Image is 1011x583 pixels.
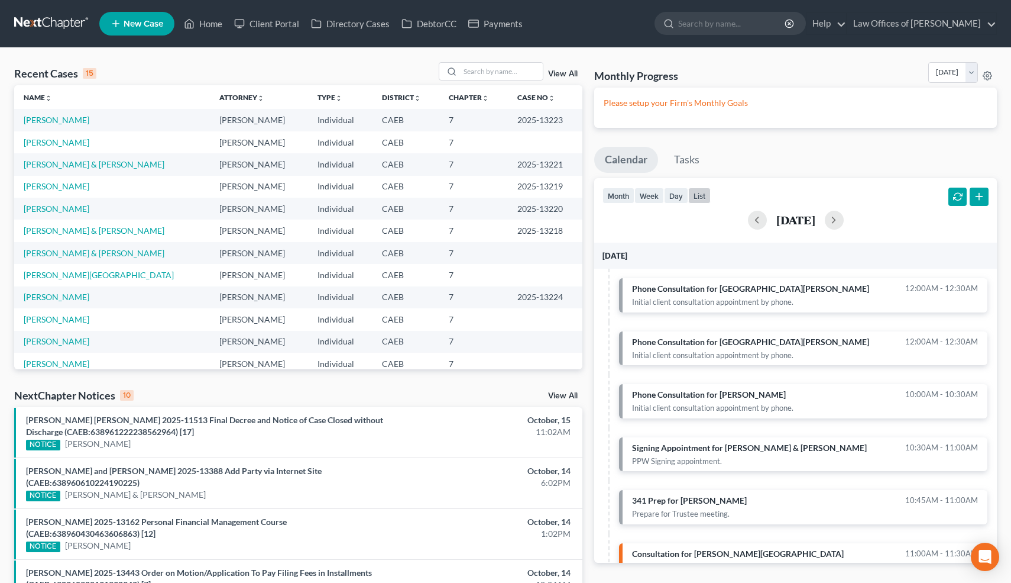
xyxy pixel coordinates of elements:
[619,278,987,313] a: Phone Consultation for [GEOGRAPHIC_DATA][PERSON_NAME]
[308,264,372,286] td: Individual
[308,220,372,241] td: Individual
[308,242,372,264] td: Individual
[65,489,206,501] a: [PERSON_NAME] & [PERSON_NAME]
[65,540,131,552] a: [PERSON_NAME]
[688,188,711,204] button: list
[439,286,508,308] td: 7
[26,415,383,437] a: [PERSON_NAME] [PERSON_NAME] 2025-11513 Final Decree and Notice of Case Closed without Discharge (...
[308,131,372,153] td: Individual
[24,336,89,346] a: [PERSON_NAME]
[439,242,508,264] td: 7
[335,95,342,102] i: unfold_more
[24,159,164,169] a: [PERSON_NAME] & [PERSON_NAME]
[548,95,555,102] i: unfold_more
[678,12,786,34] input: Search by name...
[26,440,60,450] div: NOTICE
[439,109,508,131] td: 7
[397,528,571,540] div: 1:02PM
[439,153,508,175] td: 7
[26,542,60,552] div: NOTICE
[372,198,439,220] td: CAEB
[460,63,543,80] input: Search by name...
[971,543,999,571] div: Open Intercom Messenger
[397,465,571,477] div: October, 14
[806,13,846,34] a: Help
[632,456,978,467] div: PPW Signing appointment.
[508,109,582,131] td: 2025-13223
[439,198,508,220] td: 7
[905,389,978,400] span: 10:00am - 10:30am
[905,548,978,559] span: 11:00am - 11:30am
[548,70,578,78] a: View All
[120,390,134,401] div: 10
[308,286,372,308] td: Individual
[602,188,634,204] button: month
[24,137,89,147] a: [PERSON_NAME]
[634,188,664,204] button: week
[619,331,987,366] a: Phone Consultation for [GEOGRAPHIC_DATA][PERSON_NAME]
[397,426,571,438] div: 11:02AM
[397,477,571,489] div: 6:02PM
[24,181,89,191] a: [PERSON_NAME]
[26,466,322,488] a: [PERSON_NAME] and [PERSON_NAME] 2025-13388 Add Party via Internet Site (CAEB:638960610224190225)
[414,95,421,102] i: unfold_more
[372,109,439,131] td: CAEB
[124,20,163,28] span: New Case
[372,286,439,308] td: CAEB
[439,331,508,353] td: 7
[308,198,372,220] td: Individual
[305,13,396,34] a: Directory Cases
[397,516,571,528] div: October, 14
[397,414,571,426] div: October, 15
[24,93,52,102] a: Nameunfold_more
[24,115,89,125] a: [PERSON_NAME]
[508,176,582,198] td: 2025-13219
[24,226,164,236] a: [PERSON_NAME] & [PERSON_NAME]
[449,93,489,102] a: Chapterunfold_more
[210,286,308,308] td: [PERSON_NAME]
[45,95,52,102] i: unfold_more
[308,353,372,375] td: Individual
[602,251,627,260] span: [DATE]
[619,490,987,524] a: 341 Prep for [PERSON_NAME]
[210,353,308,375] td: [PERSON_NAME]
[632,402,978,414] div: Initial client consultation appointment by phone.
[372,131,439,153] td: CAEB
[210,264,308,286] td: [PERSON_NAME]
[372,242,439,264] td: CAEB
[482,95,489,102] i: unfold_more
[26,491,60,501] div: NOTICE
[14,388,134,402] div: NextChapter Notices
[604,97,987,109] p: Please setup your Firm's Monthly Goals
[210,153,308,175] td: [PERSON_NAME]
[83,68,96,79] div: 15
[372,153,439,175] td: CAEB
[308,153,372,175] td: Individual
[632,562,978,573] div: Initial client consultation appointment.
[308,331,372,353] td: Individual
[317,93,342,102] a: Typeunfold_more
[508,153,582,175] td: 2025-13221
[372,264,439,286] td: CAEB
[228,13,305,34] a: Client Portal
[210,242,308,264] td: [PERSON_NAME]
[619,543,987,578] a: Consultation for [PERSON_NAME][GEOGRAPHIC_DATA]
[396,13,462,34] a: DebtorCC
[210,131,308,153] td: [PERSON_NAME]
[439,308,508,330] td: 7
[439,353,508,375] td: 7
[397,567,571,579] div: October, 14
[905,495,978,506] span: 10:45am - 11:00am
[632,508,978,520] div: Prepare for Trustee meeting.
[517,93,555,102] a: Case Nounfold_more
[847,13,996,34] a: Law Offices of [PERSON_NAME]
[308,308,372,330] td: Individual
[632,350,978,361] div: Initial client consultation appointment by phone.
[26,517,287,539] a: [PERSON_NAME] 2025-13162 Personal Financial Management Course (CAEB:638960430463606863) [12]
[14,66,96,80] div: Recent Cases
[372,308,439,330] td: CAEB
[210,308,308,330] td: [PERSON_NAME]
[308,176,372,198] td: Individual
[439,220,508,241] td: 7
[372,220,439,241] td: CAEB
